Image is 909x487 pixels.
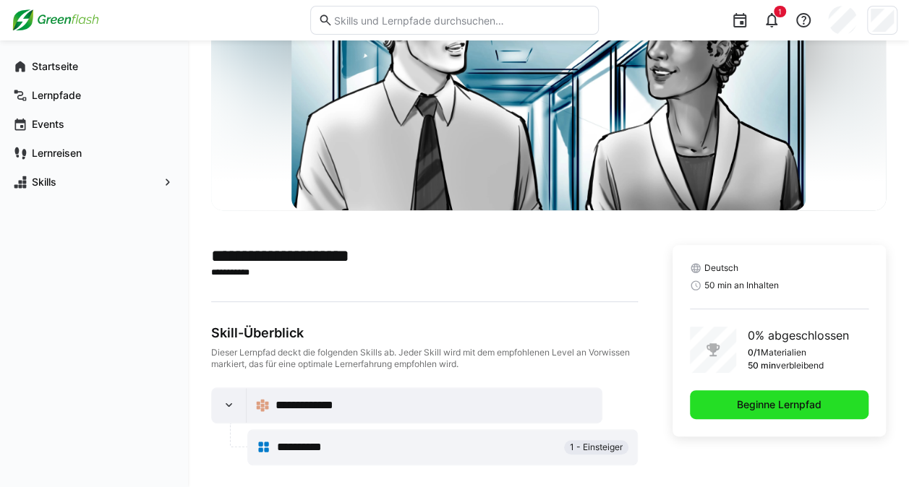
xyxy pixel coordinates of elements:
[776,360,824,371] p: verbleibend
[735,397,824,412] span: Beginne Lernpfad
[690,390,869,419] button: Beginne Lernpfad
[211,325,638,341] div: Skill-Überblick
[333,14,591,27] input: Skills und Lernpfade durchsuchen…
[748,360,776,371] p: 50 min
[211,347,638,370] div: Dieser Lernpfad deckt die folgenden Skills ab. Jeder Skill wird mit dem empfohlenen Level an Vorw...
[748,347,761,358] p: 0/1
[570,441,623,453] span: 1 - Einsteiger
[704,262,738,274] span: Deutsch
[748,327,849,344] p: 0% abgeschlossen
[778,7,782,16] span: 1
[761,347,806,358] p: Materialien
[704,280,779,291] span: 50 min an Inhalten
